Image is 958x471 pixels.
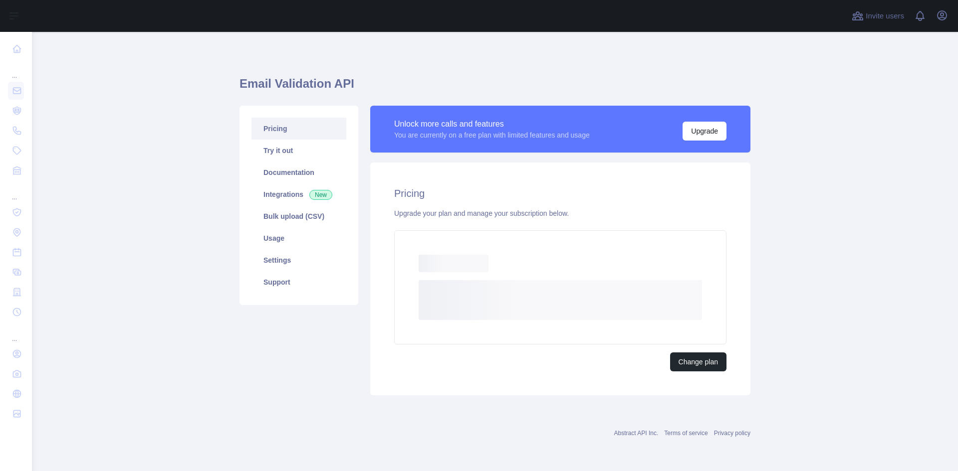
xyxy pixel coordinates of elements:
div: Upgrade your plan and manage your subscription below. [394,208,726,218]
span: Invite users [866,10,904,22]
h2: Pricing [394,186,726,200]
a: Try it out [251,140,346,161]
div: ... [8,181,24,201]
a: Integrations New [251,183,346,205]
div: Unlock more calls and features [394,118,590,130]
button: Invite users [850,8,906,24]
a: Abstract API Inc. [614,430,659,437]
button: Change plan [670,352,726,371]
a: Terms of service [664,430,708,437]
button: Upgrade [683,122,726,141]
a: Documentation [251,161,346,183]
span: New [309,190,332,200]
div: ... [8,60,24,80]
a: Settings [251,249,346,271]
div: ... [8,323,24,343]
a: Usage [251,227,346,249]
a: Bulk upload (CSV) [251,205,346,227]
a: Privacy policy [714,430,750,437]
a: Pricing [251,118,346,140]
h1: Email Validation API [239,76,750,100]
div: You are currently on a free plan with limited features and usage [394,130,590,140]
a: Support [251,271,346,293]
